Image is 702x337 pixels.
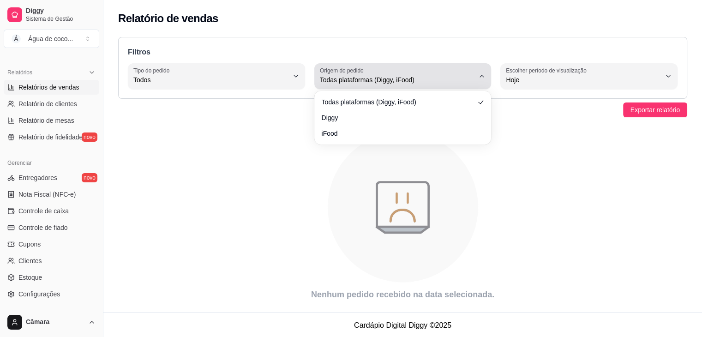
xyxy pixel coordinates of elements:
label: Tipo do pedido [133,66,173,74]
div: Gerenciar [4,156,99,170]
span: Clientes [18,256,42,265]
h2: Relatório de vendas [118,11,218,26]
p: Filtros [128,47,678,58]
article: Nenhum pedido recebido na data selecionada. [118,288,687,301]
span: Nota Fiscal (NFC-e) [18,190,76,199]
span: Todas plataformas (Diggy, iFood) [320,75,475,84]
span: Todos [133,75,288,84]
span: Relatório de clientes [18,99,77,108]
span: Configurações [18,289,60,299]
span: Todas plataformas (Diggy, iFood) [322,97,475,107]
span: Sistema de Gestão [26,15,96,23]
span: Entregadores [18,173,57,182]
span: Diggy [322,113,475,122]
span: Á [12,34,21,43]
label: Escolher período de visualização [506,66,589,74]
div: animation [118,126,687,288]
span: Controle de fiado [18,223,68,232]
div: Água de coco ... [28,34,73,43]
span: Relatórios de vendas [18,83,79,92]
span: Hoje [506,75,661,84]
span: Relatório de fidelidade [18,132,83,142]
span: Câmara [26,318,84,326]
label: Origem do pedido [320,66,366,74]
span: Estoque [18,273,42,282]
span: Cupons [18,240,41,249]
span: iFood [322,129,475,138]
span: Controle de caixa [18,206,69,216]
span: Relatório de mesas [18,116,74,125]
span: Relatórios [7,69,32,76]
span: Diggy [26,7,96,15]
button: Select a team [4,30,99,48]
span: Exportar relatório [630,105,680,115]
